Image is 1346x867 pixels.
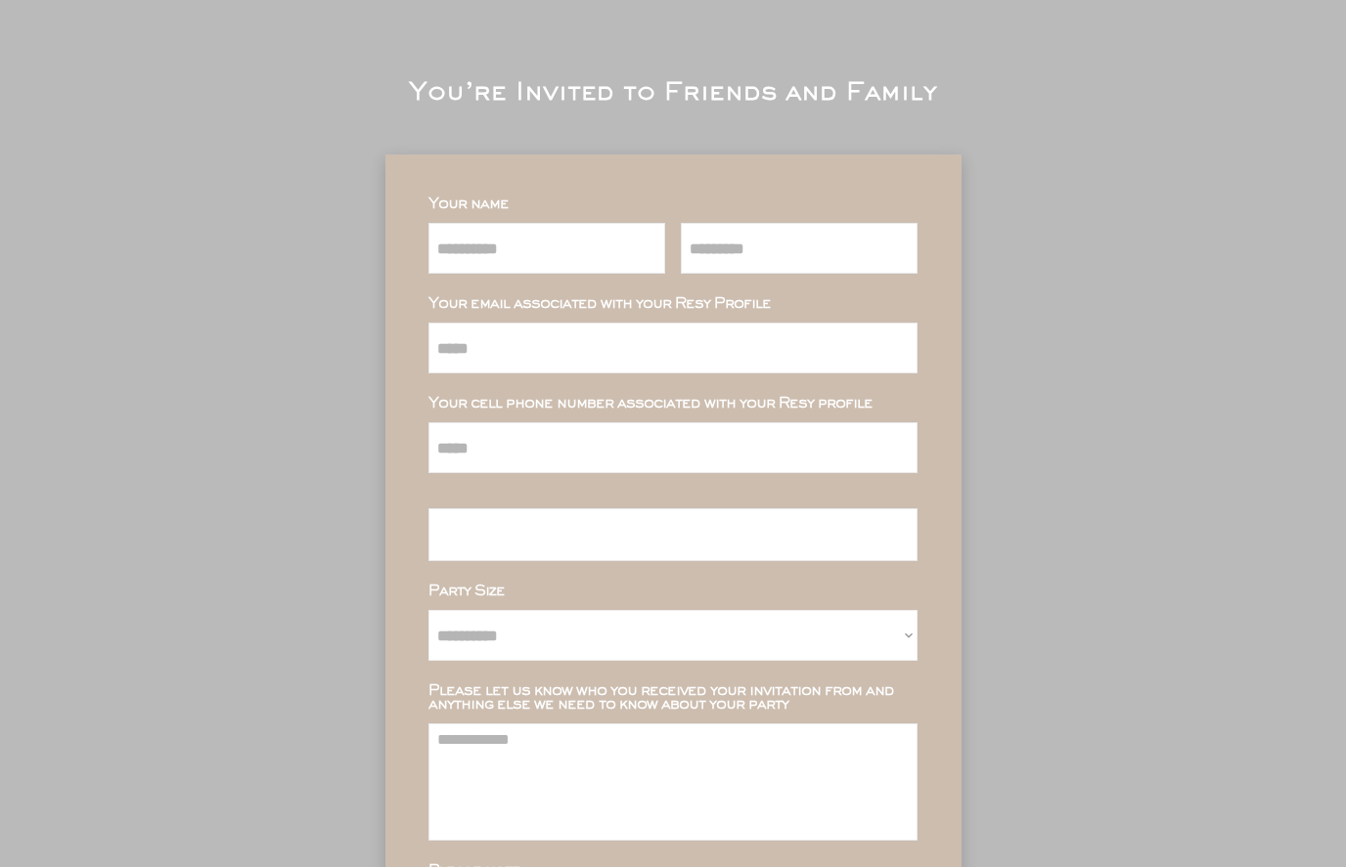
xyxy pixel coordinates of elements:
[428,397,918,411] div: Your cell phone number associated with your Resy profile
[428,197,918,211] div: Your name
[428,297,918,311] div: Your email associated with your Resy Profile
[428,585,918,598] div: Party Size
[409,82,937,106] div: You’re Invited to Friends and Family
[428,684,918,712] div: Please let us know who you received your invitation from and anything else we need to know about ...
